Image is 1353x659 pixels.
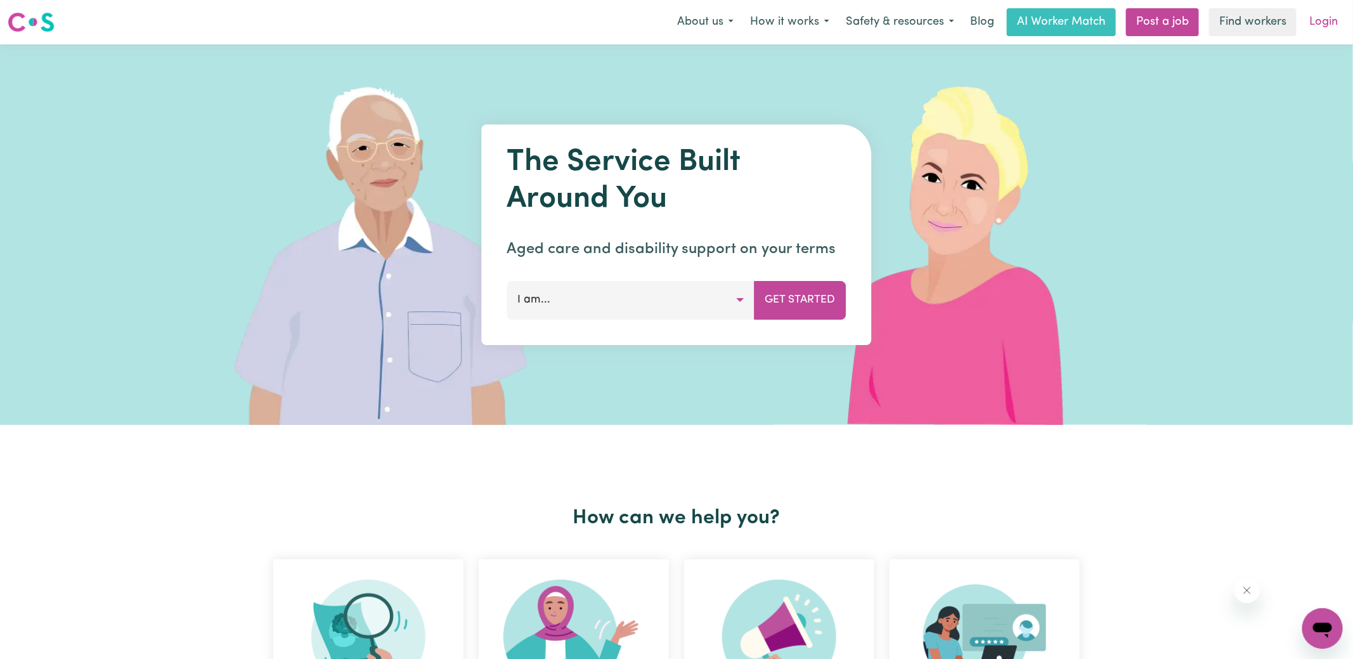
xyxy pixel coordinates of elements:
iframe: Button to launch messaging window [1302,608,1343,649]
button: Safety & resources [838,9,962,36]
h1: The Service Built Around You [507,145,846,218]
a: Blog [962,8,1002,36]
h2: How can we help you? [266,506,1087,530]
a: Careseekers logo [8,8,55,37]
a: Find workers [1209,8,1297,36]
p: Aged care and disability support on your terms [507,238,846,261]
span: Need any help? [8,9,77,19]
iframe: Close message [1234,578,1260,603]
button: I am... [507,281,755,319]
button: How it works [742,9,838,36]
a: Post a job [1126,8,1199,36]
button: Get Started [754,281,846,319]
button: About us [669,9,742,36]
a: Login [1302,8,1345,36]
a: AI Worker Match [1007,8,1116,36]
img: Careseekers logo [8,11,55,34]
